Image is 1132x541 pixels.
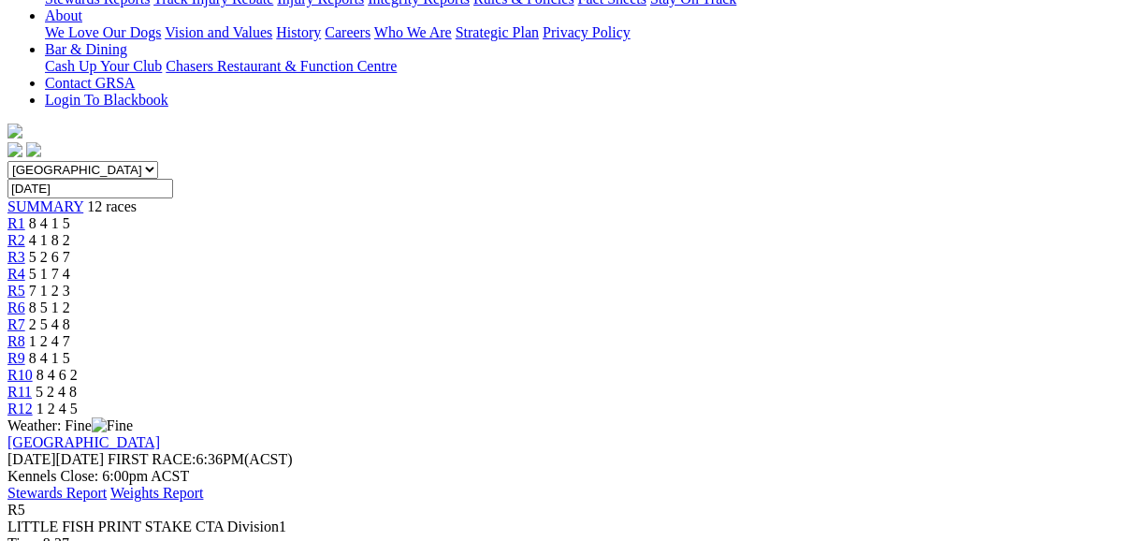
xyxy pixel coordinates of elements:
[108,451,196,467] span: FIRST RACE:
[165,24,272,40] a: Vision and Values
[108,451,293,467] span: 6:36PM(ACST)
[7,283,25,299] a: R5
[7,198,83,214] a: SUMMARY
[45,75,135,91] a: Contact GRSA
[7,434,160,450] a: [GEOGRAPHIC_DATA]
[7,384,32,400] a: R11
[36,367,78,383] span: 8 4 6 2
[7,350,25,366] a: R9
[7,179,173,198] input: Select date
[166,58,397,74] a: Chasers Restaurant & Function Centre
[7,266,25,282] a: R4
[29,215,70,231] span: 8 4 1 5
[29,232,70,248] span: 4 1 8 2
[7,485,107,501] a: Stewards Report
[325,24,370,40] a: Careers
[45,24,1125,41] div: About
[374,24,452,40] a: Who We Are
[92,417,133,434] img: Fine
[276,24,321,40] a: History
[26,142,41,157] img: twitter.svg
[45,92,168,108] a: Login To Blackbook
[7,215,25,231] a: R1
[543,24,631,40] a: Privacy Policy
[7,333,25,349] a: R8
[45,41,127,57] a: Bar & Dining
[7,232,25,248] a: R2
[7,142,22,157] img: facebook.svg
[29,316,70,332] span: 2 5 4 8
[45,24,161,40] a: We Love Our Dogs
[36,401,78,417] span: 1 2 4 5
[7,367,33,383] a: R10
[7,451,56,467] span: [DATE]
[29,350,70,366] span: 8 4 1 5
[7,124,22,139] img: logo-grsa-white.png
[110,485,204,501] a: Weights Report
[7,417,133,433] span: Weather: Fine
[29,300,70,315] span: 8 5 1 2
[7,300,25,315] a: R6
[7,519,1125,535] div: LITTLE FISH PRINT STAKE CTA Division1
[29,266,70,282] span: 5 1 7 4
[36,384,77,400] span: 5 2 4 8
[7,316,25,332] a: R7
[456,24,539,40] a: Strategic Plan
[7,249,25,265] a: R3
[29,249,70,265] span: 5 2 6 7
[87,198,137,214] span: 12 races
[7,468,1125,485] div: Kennels Close: 6:00pm ACST
[7,401,33,417] a: R12
[7,451,104,467] span: [DATE]
[45,58,1125,75] div: Bar & Dining
[29,333,70,349] span: 1 2 4 7
[45,7,82,23] a: About
[29,283,70,299] span: 7 1 2 3
[45,58,162,74] a: Cash Up Your Club
[7,502,25,518] span: R5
